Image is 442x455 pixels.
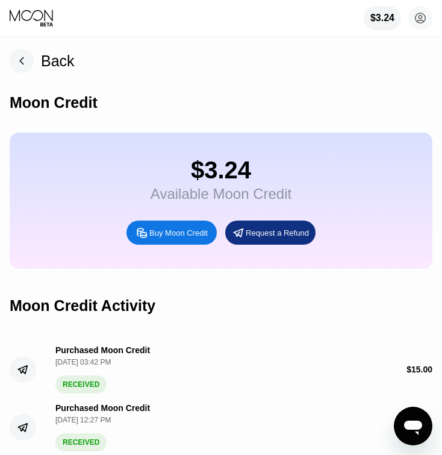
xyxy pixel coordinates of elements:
div: RECEIVED [55,375,107,394]
div: [DATE] 12:27 PM [55,416,153,424]
div: Request a Refund [246,228,309,238]
div: Purchased Moon Credit [55,403,150,413]
div: Back [10,49,75,73]
div: Buy Moon Credit [149,228,208,238]
div: Available Moon Credit [151,186,291,202]
div: Moon Credit Activity [10,297,155,315]
div: $3.24 [370,13,394,24]
div: $3.24 [151,157,291,184]
div: Purchased Moon Credit [55,345,150,355]
div: Buy Moon Credit [126,221,217,245]
div: Back [41,52,75,70]
div: $ 15.00 [406,365,432,374]
div: $ 15.00 [406,422,432,432]
iframe: Button to launch messaging window [394,407,432,445]
div: $3.24 [364,6,401,30]
div: Moon Credit [10,94,98,111]
div: RECEIVED [55,433,107,451]
div: [DATE] 03:42 PM [55,358,153,366]
div: Request a Refund [225,221,316,245]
